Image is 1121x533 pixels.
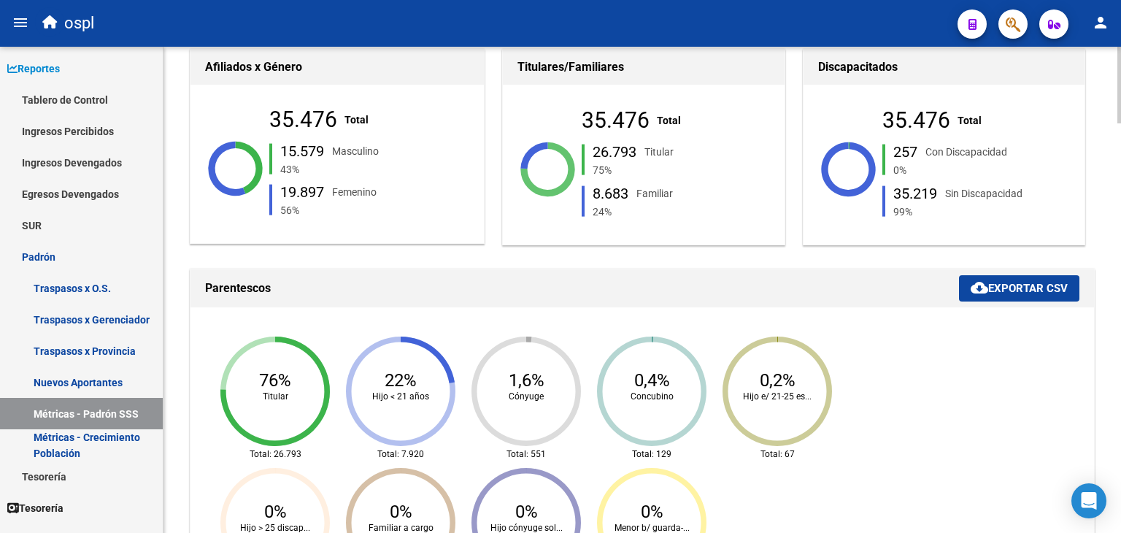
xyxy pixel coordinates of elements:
[259,370,291,391] text: 76%
[280,144,324,158] div: 15.579
[743,391,812,402] text: Hijo e/ 21-25 es...
[959,275,1079,302] button: Exportar CSV
[641,502,663,522] text: 0%
[890,162,1077,178] div: 0%
[264,502,287,522] text: 0%
[517,55,770,79] h1: Titulares/Familiares
[615,523,690,533] text: Menor b/ guarda-...
[263,391,288,402] text: Titular
[893,145,917,159] div: 257
[509,370,544,391] text: 1,6%
[344,112,369,128] div: Total
[593,145,636,159] div: 26.793
[890,203,1077,219] div: 99%
[205,55,469,79] h1: Afiliados x Género
[269,112,337,128] div: 35.476
[590,162,777,178] div: 75%
[277,161,464,177] div: 43%
[1071,483,1106,518] div: Open Intercom Messenger
[7,61,60,77] span: Reportes
[971,279,988,296] mat-icon: cloud_download
[205,277,959,300] h1: Parentescos
[634,370,670,391] text: 0,4%
[390,502,412,522] text: 0%
[593,185,628,200] div: 8.683
[490,523,563,533] text: Hijo cónyuge sol...
[657,112,681,129] div: Total
[377,448,424,459] text: Total: 7.920
[280,185,324,199] div: 19.897
[945,185,1022,201] div: Sin Discapacidad
[971,282,1068,295] span: Exportar CSV
[760,448,795,459] text: Total: 67
[882,112,950,129] div: 35.476
[515,502,538,522] text: 0%
[7,500,63,516] span: Tesorería
[277,202,464,218] div: 56%
[632,448,671,459] text: Total: 129
[636,185,673,201] div: Familiar
[250,448,301,459] text: Total: 26.793
[958,112,982,129] div: Total
[644,144,674,160] div: Titular
[385,370,417,391] text: 22%
[925,144,1007,160] div: Con Discapacidad
[631,391,674,402] text: Concubino
[240,523,310,533] text: Hijo > 25 discap...
[818,55,1071,79] h1: Discapacitados
[582,112,650,129] div: 35.476
[12,14,29,31] mat-icon: menu
[509,391,544,402] text: Cónyuge
[893,185,937,200] div: 35.219
[590,203,777,219] div: 24%
[760,370,796,391] text: 0,2%
[1092,14,1109,31] mat-icon: person
[506,448,546,459] text: Total: 551
[369,523,434,533] text: Familiar a cargo
[372,391,429,402] text: Hijo < 21 años
[332,184,377,200] div: Femenino
[332,142,379,158] div: Masculino
[64,7,94,39] span: ospl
